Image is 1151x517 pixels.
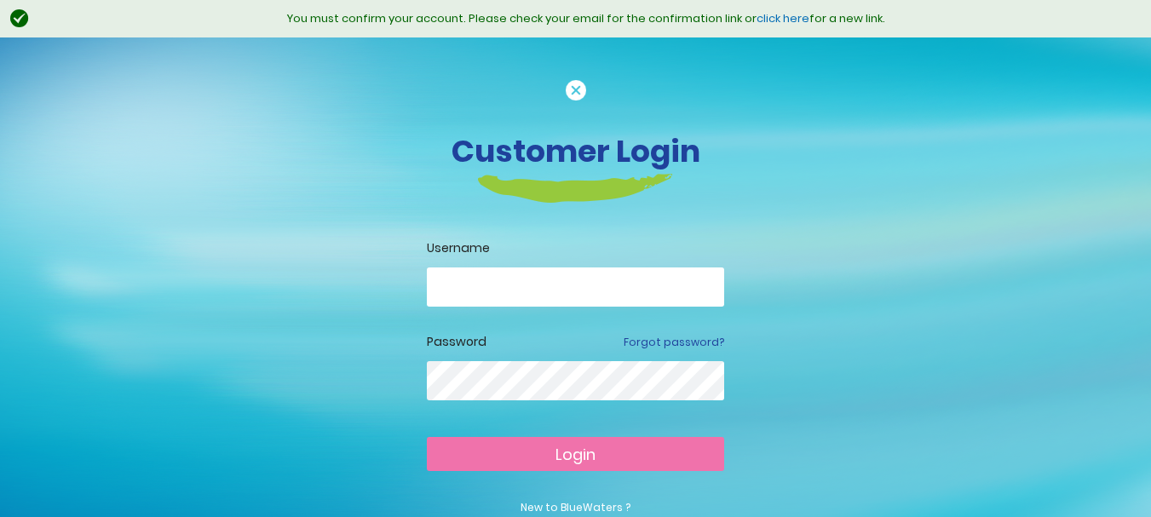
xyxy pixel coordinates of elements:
label: Username [427,239,724,257]
button: Login [427,437,724,471]
img: login-heading-border.png [478,174,673,203]
span: Login [555,444,596,465]
a: click here [757,10,809,26]
a: Forgot password? [624,335,724,350]
div: You must confirm your account. Please check your email for the confirmation link or for a new link. [38,10,1134,27]
p: New to BlueWaters ? [427,500,724,515]
label: Password [427,333,486,351]
img: cancel [566,80,586,101]
h3: Customer Login [103,133,1049,169]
